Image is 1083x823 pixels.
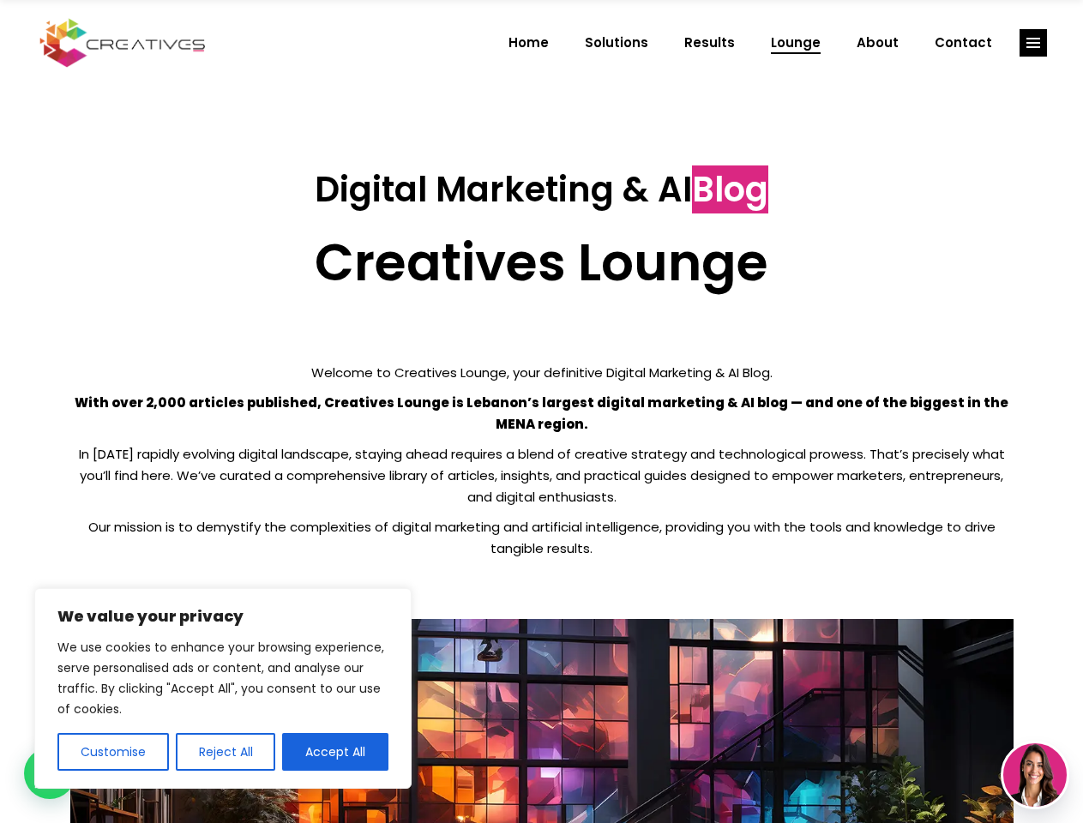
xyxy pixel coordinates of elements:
[70,516,1014,559] p: Our mission is to demystify the complexities of digital marketing and artificial intelligence, pr...
[666,21,753,65] a: Results
[567,21,666,65] a: Solutions
[282,733,388,771] button: Accept All
[75,393,1008,433] strong: With over 2,000 articles published, Creatives Lounge is Lebanon’s largest digital marketing & AI ...
[508,21,549,65] span: Home
[36,16,209,69] img: Creatives
[857,21,899,65] span: About
[70,362,1014,383] p: Welcome to Creatives Lounge, your definitive Digital Marketing & AI Blog.
[753,21,839,65] a: Lounge
[24,748,75,799] div: WhatsApp contact
[490,21,567,65] a: Home
[692,165,768,213] span: Blog
[935,21,992,65] span: Contact
[585,21,648,65] span: Solutions
[176,733,276,771] button: Reject All
[57,606,388,627] p: We value your privacy
[839,21,917,65] a: About
[684,21,735,65] span: Results
[57,733,169,771] button: Customise
[70,231,1014,293] h2: Creatives Lounge
[917,21,1010,65] a: Contact
[1020,29,1047,57] a: link
[34,588,412,789] div: We value your privacy
[57,637,388,719] p: We use cookies to enhance your browsing experience, serve personalised ads or content, and analys...
[70,169,1014,210] h3: Digital Marketing & AI
[70,443,1014,508] p: In [DATE] rapidly evolving digital landscape, staying ahead requires a blend of creative strategy...
[771,21,821,65] span: Lounge
[1003,743,1067,807] img: agent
